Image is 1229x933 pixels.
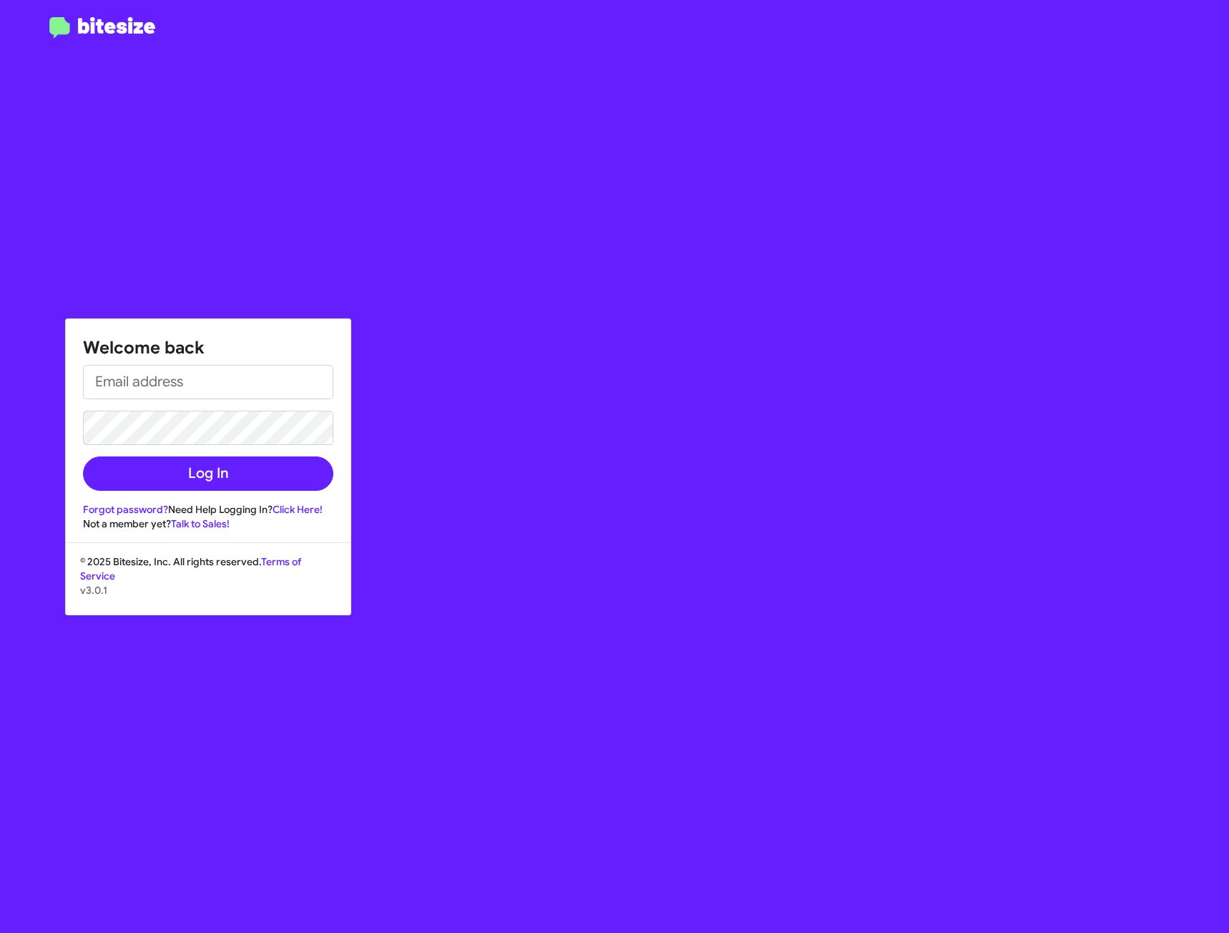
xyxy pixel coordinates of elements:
button: Log In [83,456,333,491]
a: Click Here! [273,503,323,516]
a: Terms of Service [80,555,301,582]
a: Forgot password? [83,503,168,516]
a: Talk to Sales! [171,517,230,530]
p: v3.0.1 [80,583,336,597]
h1: Welcome back [83,336,333,359]
input: Email address [83,365,333,399]
div: Not a member yet? [83,517,333,531]
div: Need Help Logging In? [83,502,333,517]
div: © 2025 Bitesize, Inc. All rights reserved. [66,555,351,615]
